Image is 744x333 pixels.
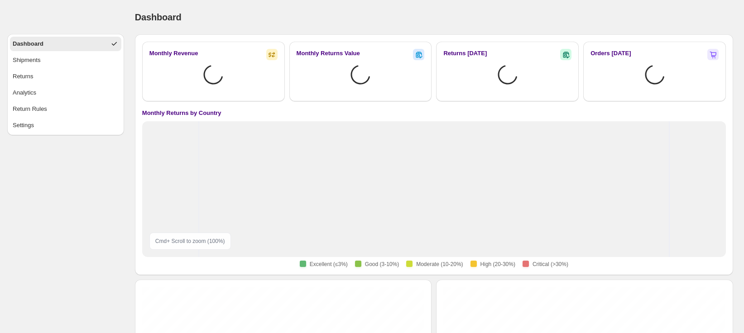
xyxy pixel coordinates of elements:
div: Return Rules [13,105,47,114]
div: Settings [13,121,34,130]
span: Good (3-10%) [365,261,399,268]
span: High (20-30%) [480,261,515,268]
span: Excellent (≤3%) [310,261,348,268]
button: Return Rules [10,102,121,116]
button: Returns [10,69,121,84]
span: Moderate (10-20%) [416,261,463,268]
h2: Orders [DATE] [590,49,631,58]
h4: Monthly Returns by Country [142,109,221,118]
h2: Returns [DATE] [443,49,487,58]
div: Dashboard [13,39,43,48]
h2: Monthly Revenue [149,49,198,58]
div: Analytics [13,88,36,97]
div: Returns [13,72,34,81]
span: Critical (>30%) [533,261,568,268]
h2: Monthly Returns Value [297,49,360,58]
div: Shipments [13,56,40,65]
button: Shipments [10,53,121,67]
button: Dashboard [10,37,121,51]
button: Analytics [10,86,121,100]
div: Cmd + Scroll to zoom ( 100 %) [149,233,231,250]
button: Settings [10,118,121,133]
span: Dashboard [135,12,182,22]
